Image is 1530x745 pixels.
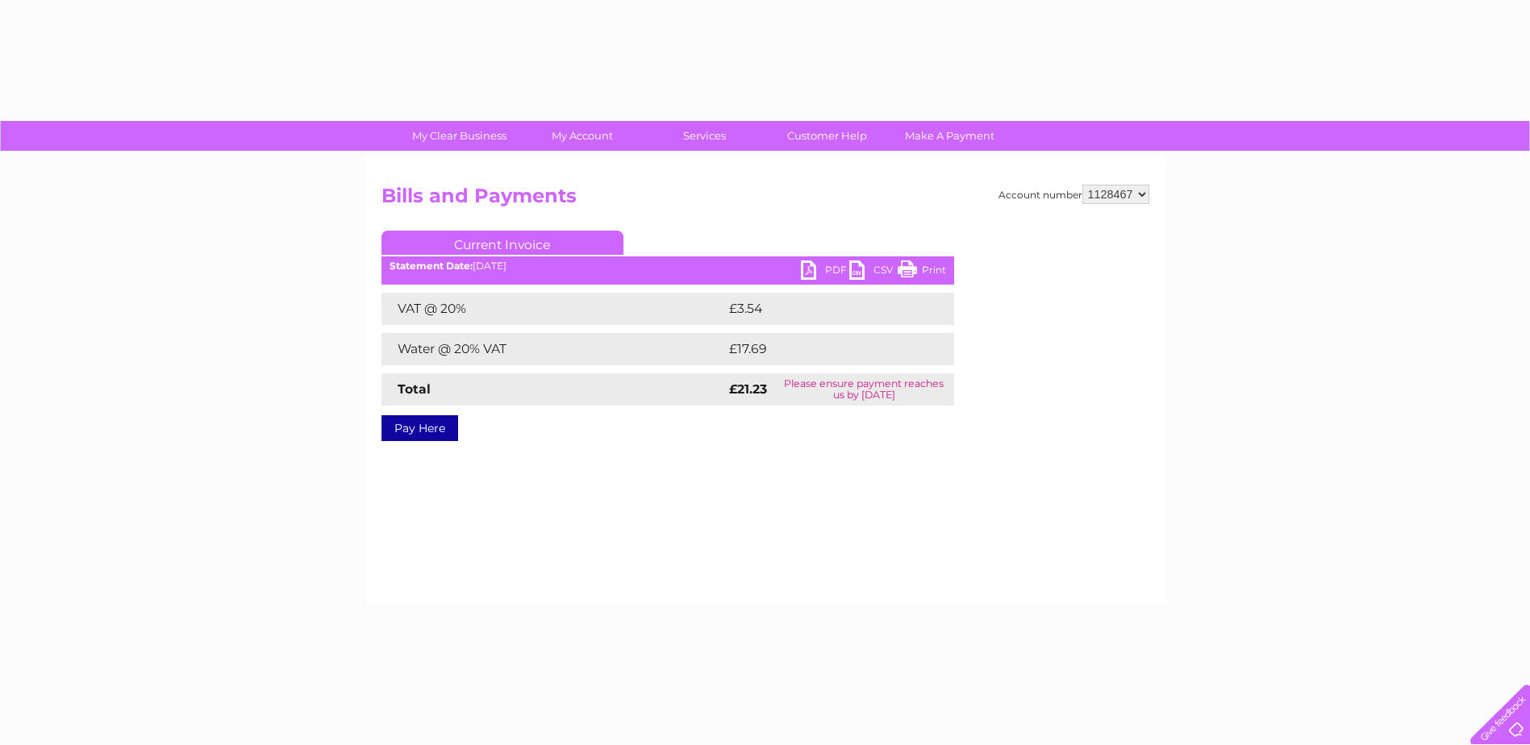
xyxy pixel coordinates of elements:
strong: £21.23 [729,381,767,397]
a: PDF [801,260,849,284]
div: Account number [998,185,1149,204]
td: Please ensure payment reaches us by [DATE] [774,373,954,406]
b: Statement Date: [390,260,473,272]
td: £17.69 [725,333,920,365]
a: Print [898,260,946,284]
a: Make A Payment [883,121,1016,151]
a: My Clear Business [393,121,526,151]
a: Customer Help [761,121,894,151]
a: My Account [515,121,648,151]
a: Pay Here [381,415,458,441]
a: CSV [849,260,898,284]
div: [DATE] [381,260,954,272]
a: Services [638,121,771,151]
a: Current Invoice [381,231,623,255]
td: £3.54 [725,293,916,325]
td: VAT @ 20% [381,293,725,325]
td: Water @ 20% VAT [381,333,725,365]
strong: Total [398,381,431,397]
h2: Bills and Payments [381,185,1149,215]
